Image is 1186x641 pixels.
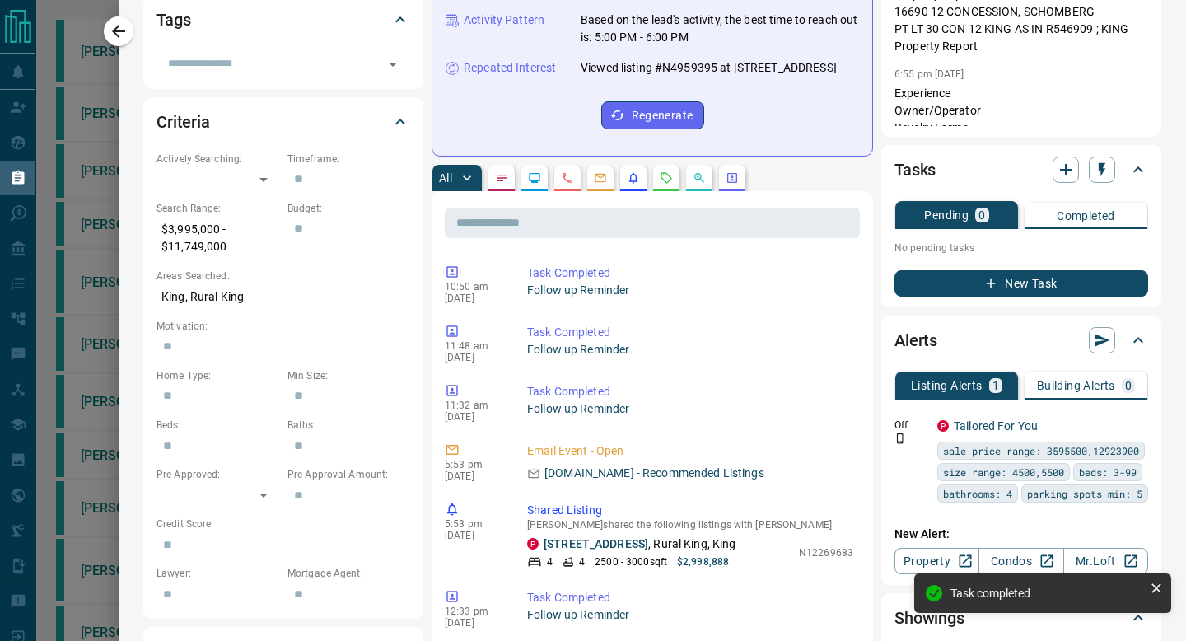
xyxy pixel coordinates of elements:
[894,433,906,444] svg: Push Notification Only
[693,171,706,185] svg: Opportunities
[287,467,410,482] p: Pre-Approval Amount:
[527,502,853,519] p: Shared Listing
[894,68,964,80] p: 6:55 pm [DATE]
[156,517,410,531] p: Credit Score:
[445,400,502,411] p: 11:32 am
[495,171,508,185] svg: Notes
[894,526,1148,543] p: New Alert:
[287,418,410,433] p: Baths:
[726,171,739,185] svg: Agent Actions
[937,420,949,432] div: property.ca
[445,340,502,352] p: 11:48 am
[581,12,859,46] p: Based on the lead's activity, the best time to reach out is: 5:00 PM - 6:00 PM
[544,537,648,550] a: [STREET_ADDRESS]
[911,380,983,391] p: Listing Alerts
[894,605,964,631] h2: Showings
[978,548,1063,574] a: Condos
[439,172,452,184] p: All
[894,150,1148,189] div: Tasks
[1079,464,1137,480] span: beds: 3-99
[464,59,556,77] p: Repeated Interest
[445,617,502,629] p: [DATE]
[156,152,279,166] p: Actively Searching:
[1057,210,1115,222] p: Completed
[1027,485,1142,502] span: parking spots min: 5
[950,587,1143,600] div: Task completed
[287,152,410,166] p: Timeframe:
[527,606,853,624] p: Follow up Reminder
[527,282,853,299] p: Follow up Reminder
[445,470,502,482] p: [DATE]
[894,327,937,353] h2: Alerts
[287,368,410,383] p: Min Size:
[627,171,640,185] svg: Listing Alerts
[799,545,853,560] p: N12269683
[547,554,553,569] p: 4
[943,485,1012,502] span: bathrooms: 4
[894,320,1148,360] div: Alerts
[978,209,985,221] p: 0
[677,554,729,569] p: $2,998,888
[1125,380,1132,391] p: 0
[581,59,837,77] p: Viewed listing #N4959395 at [STREET_ADDRESS]
[156,467,279,482] p: Pre-Approved:
[527,589,853,606] p: Task Completed
[156,102,410,142] div: Criteria
[894,418,927,433] p: Off
[156,368,279,383] p: Home Type:
[527,519,853,531] p: [PERSON_NAME] shared the following listings with [PERSON_NAME]
[156,7,190,33] h2: Tags
[156,283,410,311] p: King, Rural King
[1037,380,1115,391] p: Building Alerts
[527,341,853,358] p: Follow up Reminder
[381,53,404,76] button: Open
[527,264,853,282] p: Task Completed
[544,536,735,553] p: , Rural King, King
[287,566,410,581] p: Mortgage Agent:
[894,236,1148,260] p: No pending tasks
[561,171,574,185] svg: Calls
[894,157,936,183] h2: Tasks
[527,442,853,460] p: Email Event - Open
[894,548,979,574] a: Property
[445,459,502,470] p: 5:53 pm
[528,171,541,185] svg: Lead Browsing Activity
[601,101,704,129] button: Regenerate
[1063,548,1148,574] a: Mr.Loft
[595,554,667,569] p: 2500 - 3000 sqft
[924,209,969,221] p: Pending
[943,464,1064,480] span: size range: 4500,5500
[527,400,853,418] p: Follow up Reminder
[156,216,279,260] p: $3,995,000 - $11,749,000
[445,530,502,541] p: [DATE]
[660,171,673,185] svg: Requests
[445,606,502,617] p: 12:33 pm
[894,598,1148,638] div: Showings
[544,465,764,482] p: [DOMAIN_NAME] - Recommended Listings
[156,201,279,216] p: Search Range:
[527,538,539,550] div: property.ca
[156,269,410,283] p: Areas Searched:
[445,281,502,292] p: 10:50 am
[287,201,410,216] p: Budget:
[156,319,410,334] p: Motivation:
[527,383,853,400] p: Task Completed
[445,411,502,423] p: [DATE]
[445,518,502,530] p: 5:53 pm
[579,554,585,569] p: 4
[894,85,1148,431] p: Experience Owner/Operator Revelry Farms 2005 - Present • 20 yrs 6 mos [GEOGRAPHIC_DATA] is an equ...
[445,292,502,304] p: [DATE]
[156,566,279,581] p: Lawyer:
[156,109,210,135] h2: Criteria
[156,418,279,433] p: Beds:
[943,442,1139,459] span: sale price range: 3595500,12923900
[954,419,1038,433] a: Tailored For You
[527,324,853,341] p: Task Completed
[992,380,999,391] p: 1
[445,352,502,363] p: [DATE]
[894,270,1148,297] button: New Task
[594,171,607,185] svg: Emails
[464,12,544,29] p: Activity Pattern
